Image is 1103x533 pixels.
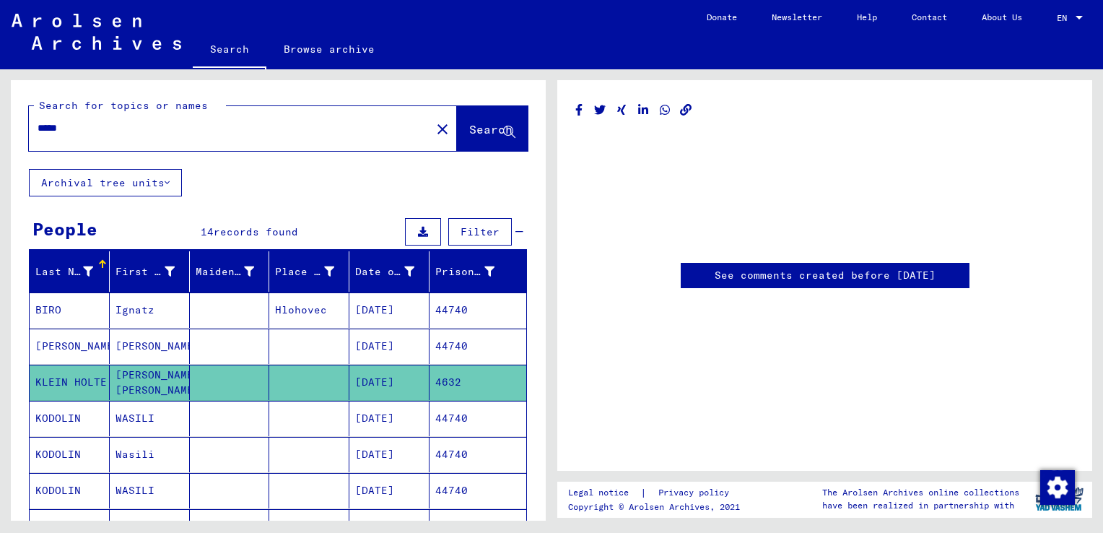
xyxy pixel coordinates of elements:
[35,264,93,279] div: Last Name
[30,329,110,364] mat-cell: [PERSON_NAME]
[647,485,746,500] a: Privacy policy
[110,292,190,328] mat-cell: Ignatz
[275,260,352,283] div: Place of Birth
[275,264,334,279] div: Place of Birth
[469,122,513,136] span: Search
[568,485,746,500] div: |
[349,329,430,364] mat-cell: [DATE]
[614,101,629,119] button: Share on Xing
[568,500,746,513] p: Copyright © Arolsen Archives, 2021
[193,32,266,69] a: Search
[430,365,526,400] mat-cell: 4632
[110,437,190,472] mat-cell: Wasili
[572,101,587,119] button: Share on Facebook
[435,260,513,283] div: Prisoner #
[430,292,526,328] mat-cell: 44740
[12,14,181,50] img: Arolsen_neg.svg
[349,292,430,328] mat-cell: [DATE]
[30,292,110,328] mat-cell: BIRO
[196,264,255,279] div: Maiden Name
[30,401,110,436] mat-cell: KODOLIN
[636,101,651,119] button: Share on LinkedIn
[30,251,110,292] mat-header-cell: Last Name
[110,365,190,400] mat-cell: [PERSON_NAME] [PERSON_NAME]
[448,218,512,246] button: Filter
[430,437,526,472] mat-cell: 44740
[115,260,193,283] div: First Name
[457,106,528,151] button: Search
[201,225,214,238] span: 14
[110,473,190,508] mat-cell: WASILI
[355,264,414,279] div: Date of Birth
[115,264,175,279] div: First Name
[822,486,1019,499] p: The Arolsen Archives online collections
[349,251,430,292] mat-header-cell: Date of Birth
[32,216,97,242] div: People
[568,485,640,500] a: Legal notice
[593,101,608,119] button: Share on Twitter
[1057,13,1073,23] span: EN
[349,437,430,472] mat-cell: [DATE]
[435,264,494,279] div: Prisoner #
[266,32,392,66] a: Browse archive
[35,260,111,283] div: Last Name
[434,121,451,138] mat-icon: close
[196,260,273,283] div: Maiden Name
[29,169,182,196] button: Archival tree units
[39,99,208,112] mat-label: Search for topics or names
[110,251,190,292] mat-header-cell: First Name
[461,225,500,238] span: Filter
[214,225,298,238] span: records found
[1040,470,1075,505] img: Change consent
[30,437,110,472] mat-cell: KODOLIN
[269,292,349,328] mat-cell: Hlohovec
[822,499,1019,512] p: have been realized in partnership with
[30,365,110,400] mat-cell: KLEIN HOLTE
[715,268,936,283] a: See comments created before [DATE]
[679,101,694,119] button: Copy link
[190,251,270,292] mat-header-cell: Maiden Name
[430,329,526,364] mat-cell: 44740
[428,114,457,143] button: Clear
[430,473,526,508] mat-cell: 44740
[110,329,190,364] mat-cell: [PERSON_NAME]
[430,251,526,292] mat-header-cell: Prisoner #
[1032,481,1086,517] img: yv_logo.png
[349,473,430,508] mat-cell: [DATE]
[349,365,430,400] mat-cell: [DATE]
[269,251,349,292] mat-header-cell: Place of Birth
[430,401,526,436] mat-cell: 44740
[658,101,673,119] button: Share on WhatsApp
[110,401,190,436] mat-cell: WASILI
[349,401,430,436] mat-cell: [DATE]
[355,260,432,283] div: Date of Birth
[30,473,110,508] mat-cell: KODOLIN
